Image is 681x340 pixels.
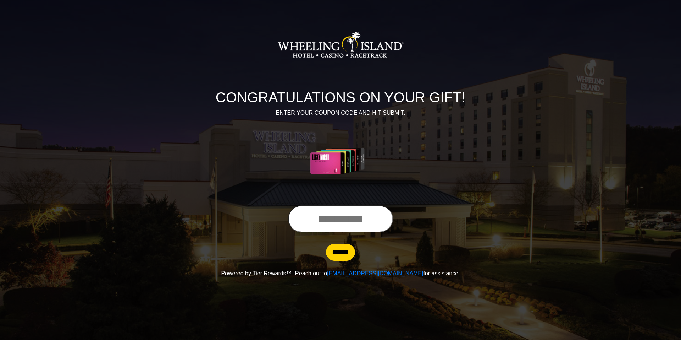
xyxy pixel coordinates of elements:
img: Logo [277,9,404,80]
img: Center Image [293,126,388,197]
a: [EMAIL_ADDRESS][DOMAIN_NAME] [327,270,423,276]
h1: CONGRATULATIONS ON YOUR GIFT! [144,89,537,106]
p: ENTER YOUR COUPON CODE AND HIT SUBMIT: [144,109,537,117]
span: Powered by Tier Rewards™. Reach out to for assistance. [221,270,460,276]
